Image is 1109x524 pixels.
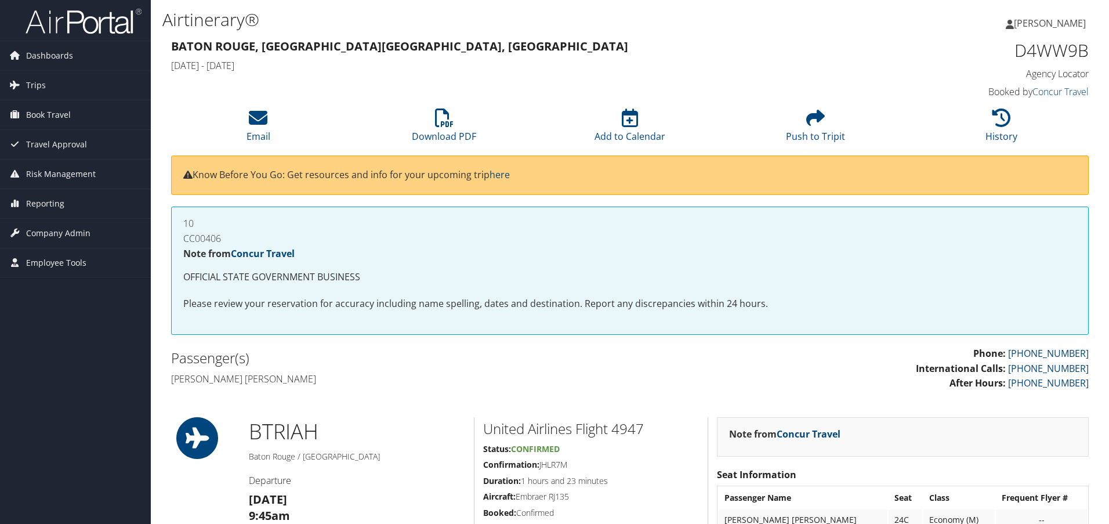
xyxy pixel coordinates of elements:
[171,38,628,54] strong: Baton Rouge, [GEOGRAPHIC_DATA] [GEOGRAPHIC_DATA], [GEOGRAPHIC_DATA]
[1032,85,1089,98] a: Concur Travel
[26,248,86,277] span: Employee Tools
[26,160,96,189] span: Risk Management
[26,100,71,129] span: Book Travel
[249,474,465,487] h4: Departure
[483,459,699,471] h5: JHLR7M
[1014,17,1086,30] span: [PERSON_NAME]
[777,428,840,440] a: Concur Travel
[171,373,621,385] h4: [PERSON_NAME] [PERSON_NAME]
[183,297,1077,312] p: Please review your reservation for accuracy including name spelling, dates and destination. Repor...
[26,71,46,100] span: Trips
[1008,362,1089,375] a: [PHONE_NUMBER]
[183,247,295,260] strong: Note from
[162,8,786,32] h1: Airtinerary®
[183,219,1077,228] h4: 10
[490,168,510,181] a: here
[786,115,845,143] a: Push to Tripit
[26,219,90,248] span: Company Admin
[729,428,840,440] strong: Note from
[872,67,1089,80] h4: Agency Locator
[183,270,1077,285] p: OFFICIAL STATE GOVERNMENT BUSINESS
[249,508,290,523] strong: 9:45am
[1008,377,1089,389] a: [PHONE_NUMBER]
[483,507,516,518] strong: Booked:
[483,475,521,486] strong: Duration:
[26,41,73,70] span: Dashboards
[26,130,87,159] span: Travel Approval
[231,247,295,260] a: Concur Travel
[996,487,1087,508] th: Frequent Flyer #
[923,487,995,508] th: Class
[249,451,465,462] h5: Baton Rouge / [GEOGRAPHIC_DATA]
[483,419,699,439] h2: United Airlines Flight 4947
[719,487,887,508] th: Passenger Name
[249,417,465,446] h1: BTR IAH
[949,377,1006,389] strong: After Hours:
[916,362,1006,375] strong: International Calls:
[171,59,855,72] h4: [DATE] - [DATE]
[1006,6,1097,41] a: [PERSON_NAME]
[483,491,516,502] strong: Aircraft:
[171,348,621,368] h2: Passenger(s)
[511,443,560,454] span: Confirmed
[872,85,1089,98] h4: Booked by
[26,189,64,218] span: Reporting
[889,487,923,508] th: Seat
[249,492,287,507] strong: [DATE]
[1008,347,1089,360] a: [PHONE_NUMBER]
[183,234,1077,243] h4: CC00406
[872,38,1089,63] h1: D4WW9B
[26,8,142,35] img: airportal-logo.png
[247,115,270,143] a: Email
[483,459,539,470] strong: Confirmation:
[183,168,1077,183] p: Know Before You Go: Get resources and info for your upcoming trip
[483,491,699,503] h5: Embraer RJ135
[483,475,699,487] h5: 1 hours and 23 minutes
[973,347,1006,360] strong: Phone:
[483,507,699,519] h5: Confirmed
[595,115,665,143] a: Add to Calendar
[412,115,476,143] a: Download PDF
[483,443,511,454] strong: Status:
[985,115,1017,143] a: History
[717,468,796,481] strong: Seat Information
